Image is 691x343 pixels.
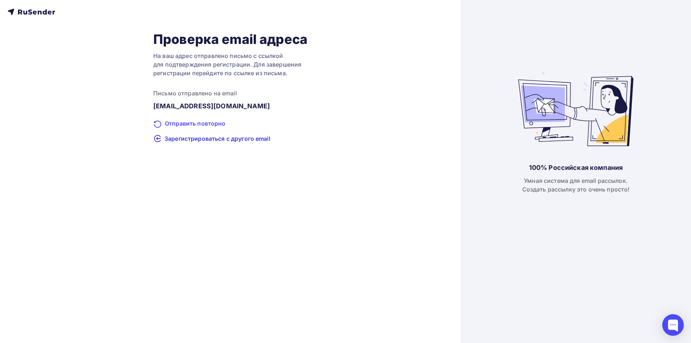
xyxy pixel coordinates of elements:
[153,119,307,128] div: Отправить повторно
[153,89,307,98] div: Письмо отправлено на email
[164,134,270,143] span: Зарегистрироваться с другого email
[153,31,307,47] h1: Проверка email адреса
[522,176,630,194] div: Умная система для email рассылок. Создать рассылку это очень просто!
[153,102,307,110] div: [EMAIL_ADDRESS][DOMAIN_NAME]
[153,51,307,77] div: На ваш адрес отправлено письмо с ссылкой для подтверждения регистрации. Для завершения регистраци...
[529,163,623,172] div: 100% Российская компания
